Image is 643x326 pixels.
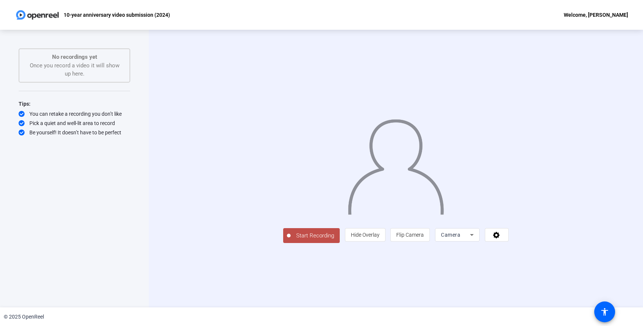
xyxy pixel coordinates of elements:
[19,129,130,136] div: Be yourself! It doesn’t have to be perfect
[64,10,170,19] p: 10-year anniversary video submission (2024)
[19,99,130,108] div: Tips:
[441,232,460,238] span: Camera
[347,113,445,215] img: overlay
[27,53,122,61] p: No recordings yet
[390,228,430,242] button: Flip Camera
[15,7,60,22] img: OpenReel logo
[345,228,386,242] button: Hide Overlay
[27,53,122,78] div: Once you record a video it will show up here.
[396,232,424,238] span: Flip Camera
[564,10,628,19] div: Welcome, [PERSON_NAME]
[283,228,340,243] button: Start Recording
[19,119,130,127] div: Pick a quiet and well-lit area to record
[600,307,609,316] mat-icon: accessibility
[291,231,340,240] span: Start Recording
[351,232,380,238] span: Hide Overlay
[4,313,44,321] div: © 2025 OpenReel
[19,110,130,118] div: You can retake a recording you don’t like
